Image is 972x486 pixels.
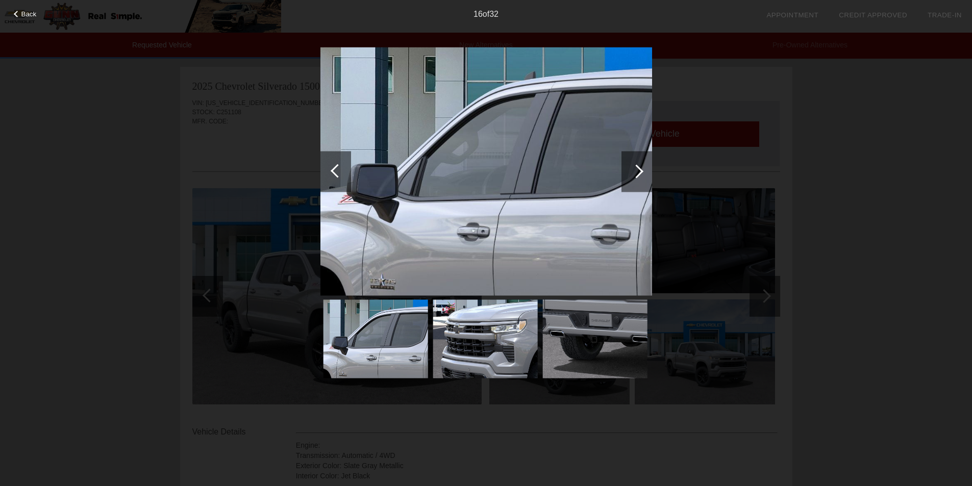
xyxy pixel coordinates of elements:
img: 17.jpg [433,300,537,378]
span: Back [21,10,37,18]
span: 32 [489,10,499,18]
img: 16.jpg [320,47,652,296]
a: Credit Approved [839,11,907,19]
a: Trade-In [928,11,962,19]
a: Appointment [766,11,818,19]
img: 18.jpg [542,300,647,378]
span: 16 [473,10,483,18]
img: 16.jpg [323,300,428,378]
